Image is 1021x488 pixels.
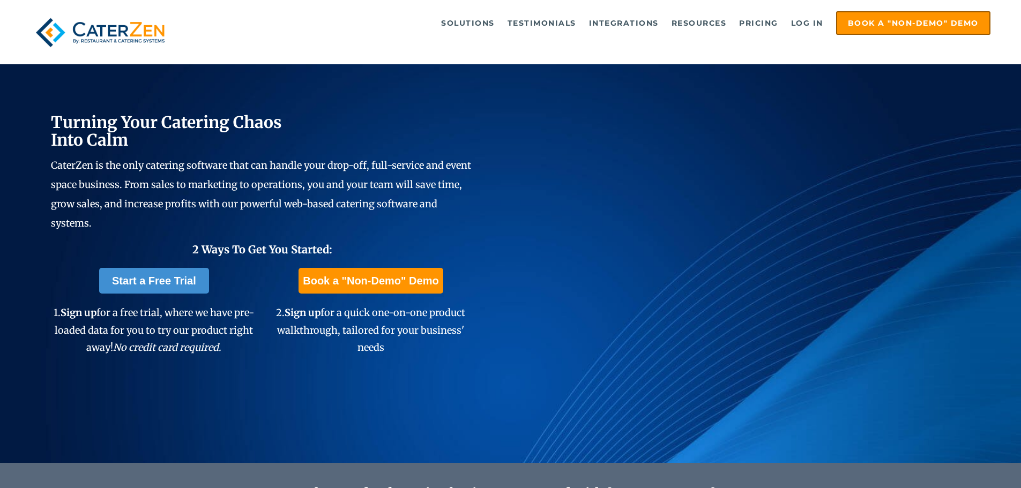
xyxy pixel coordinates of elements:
div: Navigation Menu [195,11,990,35]
span: 2. for a quick one-on-one product walkthrough, tailored for your business' needs [276,306,465,354]
span: Turning Your Catering Chaos Into Calm [51,112,282,150]
em: No credit card required. [113,341,221,354]
a: Book a "Non-Demo" Demo [836,11,990,35]
a: Integrations [584,12,664,34]
a: Testimonials [502,12,582,34]
img: caterzen [31,11,170,54]
span: Sign up [61,306,96,319]
a: Pricing [734,12,784,34]
span: Sign up [285,306,321,319]
a: Solutions [436,12,500,34]
a: Start a Free Trial [99,268,209,294]
a: Book a "Non-Demo" Demo [299,268,443,294]
iframe: Help widget launcher [926,446,1009,476]
span: 2 Ways To Get You Started: [192,243,332,256]
a: Log in [786,12,829,34]
span: 1. for a free trial, where we have pre-loaded data for you to try our product right away! [54,306,254,354]
a: Resources [666,12,732,34]
span: CaterZen is the only catering software that can handle your drop-off, full-service and event spac... [51,159,471,229]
